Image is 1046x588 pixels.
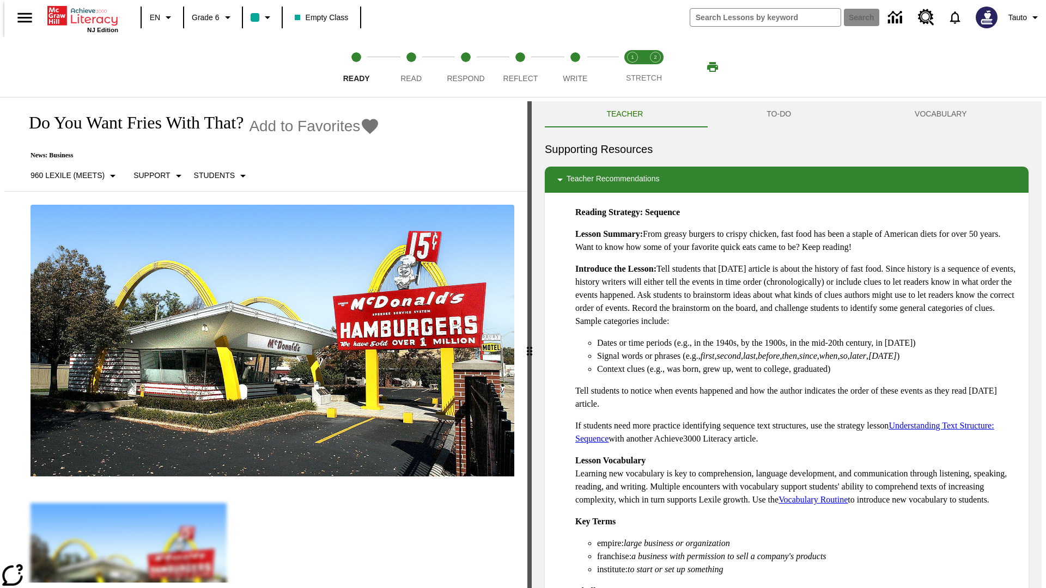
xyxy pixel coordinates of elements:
input: search field [690,9,841,26]
span: Grade 6 [192,12,220,23]
li: Signal words or phrases (e.g., , , , , , , , , , ) [597,350,1020,363]
em: then [782,351,797,360]
button: Write step 5 of 5 [544,37,607,97]
div: Home [47,4,118,33]
button: Print [695,57,730,77]
li: franchise: [597,550,1020,563]
li: institute: [597,563,1020,576]
p: From greasy burgers to crispy chicken, fast food has been a staple of American diets for over 50 ... [575,228,1020,254]
span: STRETCH [626,73,662,82]
button: TO-DO [705,101,853,127]
button: Read step 2 of 5 [379,37,442,97]
p: Support [133,170,170,181]
em: second [717,351,741,360]
h6: Supporting Resources [545,140,1029,158]
em: later [850,351,866,360]
p: Tell students that [DATE] article is about the history of fast food. Since history is a sequence ... [575,262,1020,328]
em: when [819,351,838,360]
text: 1 [631,54,634,60]
strong: Introduce the Lesson: [575,264,656,273]
button: Select Lexile, 960 Lexile (Meets) [26,166,124,186]
button: Stretch Respond step 2 of 2 [640,37,671,97]
em: first [701,351,715,360]
em: last [743,351,756,360]
em: to start or set up something [628,565,723,574]
em: since [799,351,817,360]
button: Select a new avatar [969,3,1004,32]
button: Language: EN, Select a language [145,8,180,27]
div: reading [4,101,527,583]
a: Vocabulary Routine [779,495,848,504]
strong: Lesson Vocabulary [575,456,646,465]
span: Add to Favorites [249,118,360,135]
button: Stretch Read step 1 of 2 [617,37,648,97]
a: Data Center [881,3,911,33]
p: Teacher Recommendations [567,173,659,186]
button: Respond step 3 of 5 [434,37,497,97]
a: Understanding Text Structure: Sequence [575,421,994,443]
div: Instructional Panel Tabs [545,101,1029,127]
img: Avatar [976,7,998,28]
span: Empty Class [295,12,349,23]
div: activity [532,101,1042,588]
div: Press Enter or Spacebar and then press right and left arrow keys to move the slider [527,101,532,588]
img: One of the first McDonald's stores, with the iconic red sign and golden arches. [31,205,514,477]
p: Tell students to notice when events happened and how the author indicates the order of these even... [575,384,1020,411]
span: Write [563,74,587,83]
strong: Sequence [645,207,680,217]
button: Grade: Grade 6, Select a grade [187,8,239,27]
span: NJ Edition [87,27,118,33]
em: [DATE] [868,351,897,360]
li: empire: [597,537,1020,550]
li: Context clues (e.g., was born, grew up, went to college, graduated) [597,363,1020,376]
span: Tauto [1008,12,1027,23]
button: VOCABULARY [853,101,1029,127]
a: Notifications [941,3,969,32]
strong: Lesson Summary: [575,229,643,238]
strong: Key Terms [575,517,616,526]
button: Class color is teal. Change class color [246,8,278,27]
li: Dates or time periods (e.g., in the 1940s, by the 1900s, in the mid-20th century, in [DATE]) [597,336,1020,350]
p: 960 Lexile (Meets) [31,170,105,181]
strong: Reading Strategy: [575,207,643,217]
em: so [840,351,848,360]
p: If students need more practice identifying sequence text structures, use the strategy lesson with... [575,419,1020,445]
a: Resource Center, Will open in new tab [911,3,941,32]
p: Learning new vocabulary is key to comprehension, language development, and communication through ... [575,454,1020,506]
p: Students [194,170,235,181]
span: EN [150,12,160,23]
button: Add to Favorites - Do You Want Fries With That? [249,117,380,136]
span: Respond [447,74,484,83]
button: Open side menu [9,2,41,34]
span: Reflect [503,74,538,83]
em: a business with permission to sell a company's products [631,552,826,561]
button: Scaffolds, Support [129,166,189,186]
p: News: Business [17,151,380,160]
button: Reflect step 4 of 5 [489,37,552,97]
button: Ready step 1 of 5 [325,37,388,97]
button: Teacher [545,101,705,127]
text: 2 [654,54,656,60]
button: Select Student [190,166,254,186]
span: Read [400,74,422,83]
h1: Do You Want Fries With That? [17,113,244,133]
button: Profile/Settings [1004,8,1046,27]
em: before [758,351,780,360]
em: large business or organization [624,538,730,548]
span: Ready [343,74,370,83]
div: Teacher Recommendations [545,167,1029,193]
